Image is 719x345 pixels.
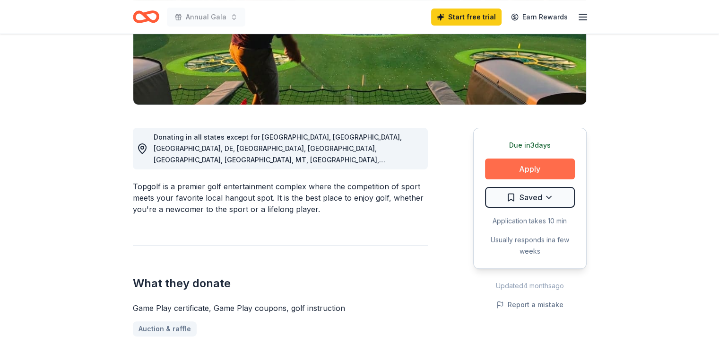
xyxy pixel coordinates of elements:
a: Auction & raffle [133,321,197,336]
div: Usually responds in a few weeks [485,234,575,257]
span: Donating in all states except for [GEOGRAPHIC_DATA], [GEOGRAPHIC_DATA], [GEOGRAPHIC_DATA], DE, [G... [154,133,402,186]
button: Apply [485,159,575,179]
div: Topgolf is a premier golf entertainment complex where the competition of sport meets your favorit... [133,181,428,215]
span: Saved [520,191,542,203]
h2: What they donate [133,276,428,291]
button: Annual Gala [167,8,245,27]
a: Earn Rewards [505,9,573,26]
div: Game Play certificate, Game Play coupons, golf instruction [133,302,428,314]
button: Report a mistake [496,299,563,310]
div: Due in 3 days [485,140,575,151]
a: Home [133,6,159,28]
button: Saved [485,187,575,208]
span: Annual Gala [186,11,226,23]
a: Start free trial [431,9,502,26]
div: Updated 4 months ago [473,280,587,292]
div: Application takes 10 min [485,215,575,227]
